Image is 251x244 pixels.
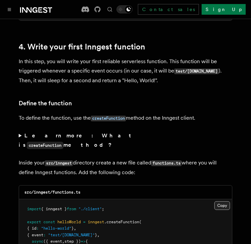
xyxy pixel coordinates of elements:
[174,69,219,74] code: test/[DOMAIN_NAME]
[95,233,97,237] span: }
[43,220,55,224] span: const
[27,226,36,231] span: { id
[57,220,81,224] span: helloWorld
[41,226,71,231] span: "hello-world"
[85,239,88,244] span: {
[106,5,114,13] button: Find something...
[83,220,85,224] span: =
[32,239,43,244] span: async
[27,207,41,211] span: import
[41,207,67,211] span: { inngest }
[104,220,139,224] span: .createFunction
[19,99,72,108] a: Define the function
[116,5,133,13] button: Toggle dark mode
[67,207,76,211] span: from
[138,4,199,15] a: Contact sales
[5,5,13,13] button: Toggle navigation
[88,220,104,224] span: inngest
[91,115,126,121] a: createFunction
[151,160,182,166] code: functions.ts
[24,190,80,195] code: src/inngest/functions.ts
[81,239,85,244] span: =>
[27,220,41,224] span: export
[62,239,64,244] span: ,
[19,131,232,150] summary: Learn more: What iscreateFunctionmethod?
[27,233,43,237] span: { event
[74,226,76,231] span: ,
[19,113,232,123] p: To define the function, use the method on the Inngest client.
[64,239,81,244] span: step })
[19,42,145,51] a: 4. Write your first Inngest function
[19,132,134,148] strong: Learn more: What is method?
[139,220,142,224] span: (
[48,233,95,237] span: "test/[DOMAIN_NAME]"
[19,57,232,85] p: In this step, you will write your first reliable serverless function. This function will be trigg...
[43,239,62,244] span: ({ event
[36,226,39,231] span: :
[19,158,232,177] p: Inside your directory create a new file called where you will define Inngest functions. Add the f...
[214,201,230,210] button: Copy
[43,233,46,237] span: :
[91,116,126,121] code: createFunction
[97,233,99,237] span: ,
[202,4,246,15] a: Sign Up
[78,207,102,211] span: "./client"
[102,207,104,211] span: ;
[27,142,63,149] code: createFunction
[45,160,73,166] code: src/inngest
[71,226,74,231] span: }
